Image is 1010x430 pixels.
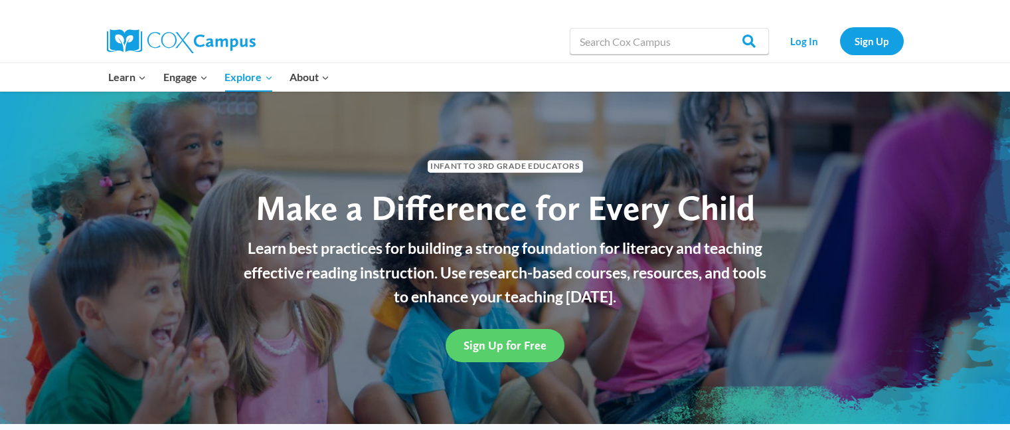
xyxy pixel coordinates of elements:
a: Log In [776,27,833,54]
span: Infant to 3rd Grade Educators [428,160,583,173]
img: Cox Campus [107,29,256,53]
a: Sign Up [840,27,904,54]
span: Engage [163,68,208,86]
span: Learn [108,68,146,86]
a: Sign Up for Free [446,329,564,362]
span: Sign Up for Free [463,338,547,352]
p: Learn best practices for building a strong foundation for literacy and teaching effective reading... [236,236,774,309]
nav: Secondary Navigation [776,27,904,54]
span: Make a Difference for Every Child [256,187,755,229]
span: Explore [224,68,272,86]
input: Search Cox Campus [570,28,769,54]
span: About [290,68,329,86]
nav: Primary Navigation [100,63,338,91]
